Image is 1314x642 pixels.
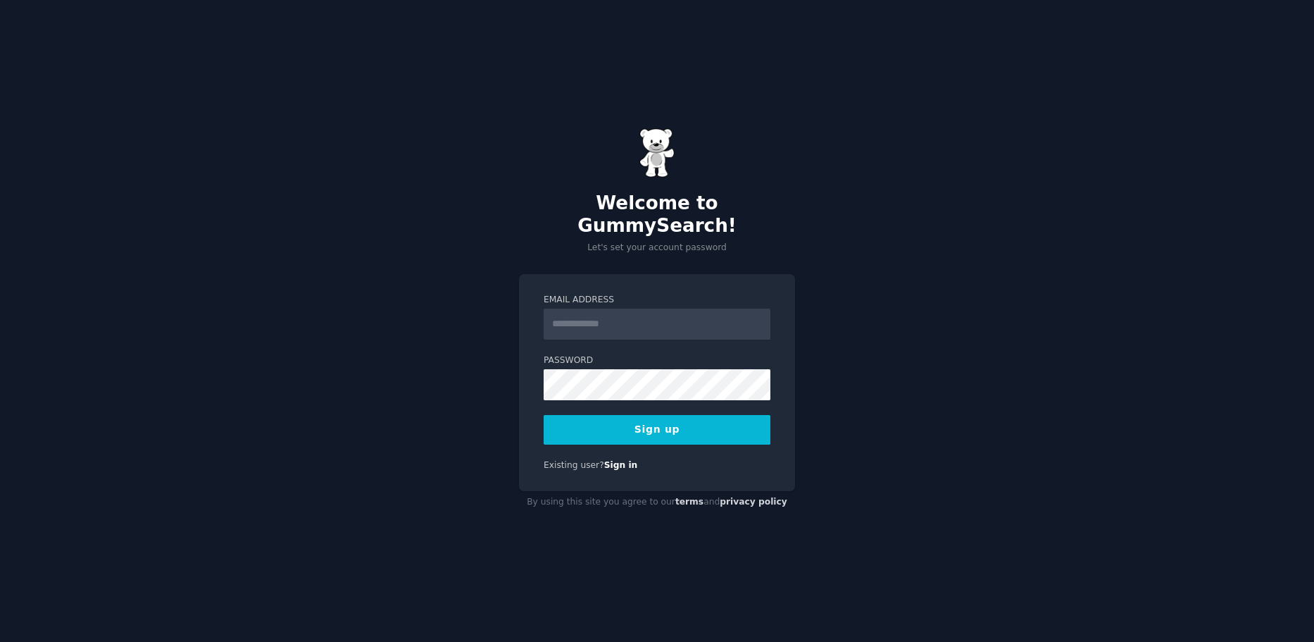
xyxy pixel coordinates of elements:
[519,242,795,254] p: Let's set your account password
[544,294,770,307] label: Email Address
[519,192,795,237] h2: Welcome to GummySearch!
[544,415,770,445] button: Sign up
[720,497,787,507] a: privacy policy
[544,460,604,470] span: Existing user?
[604,460,638,470] a: Sign in
[639,128,675,178] img: Gummy Bear
[544,354,770,367] label: Password
[519,491,795,514] div: By using this site you agree to our and
[675,497,703,507] a: terms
